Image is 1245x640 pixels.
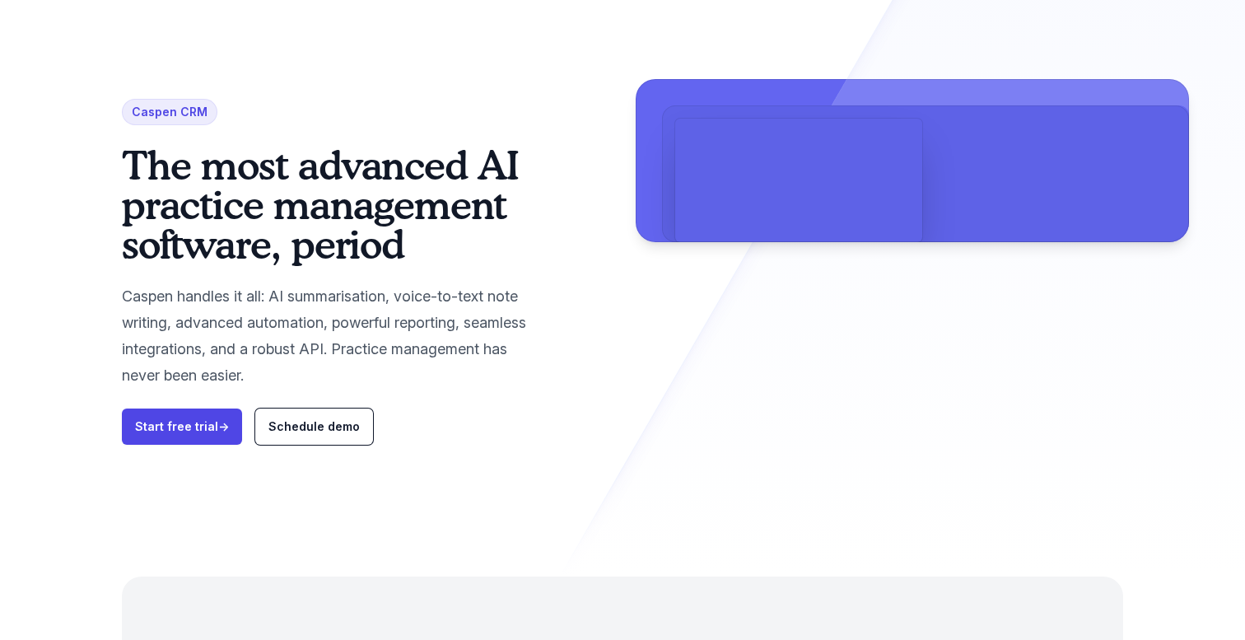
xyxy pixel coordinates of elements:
[122,409,242,445] a: Start free trial
[122,145,543,264] h1: The most advanced AI practice management software, period
[122,283,543,389] p: Caspen handles it all: AI summarisation, voice-to-text note writing, advanced automation, powerfu...
[255,409,373,445] a: Schedule demo
[268,419,360,433] span: Schedule demo
[218,419,229,433] span: →
[122,99,217,125] span: Caspen CRM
